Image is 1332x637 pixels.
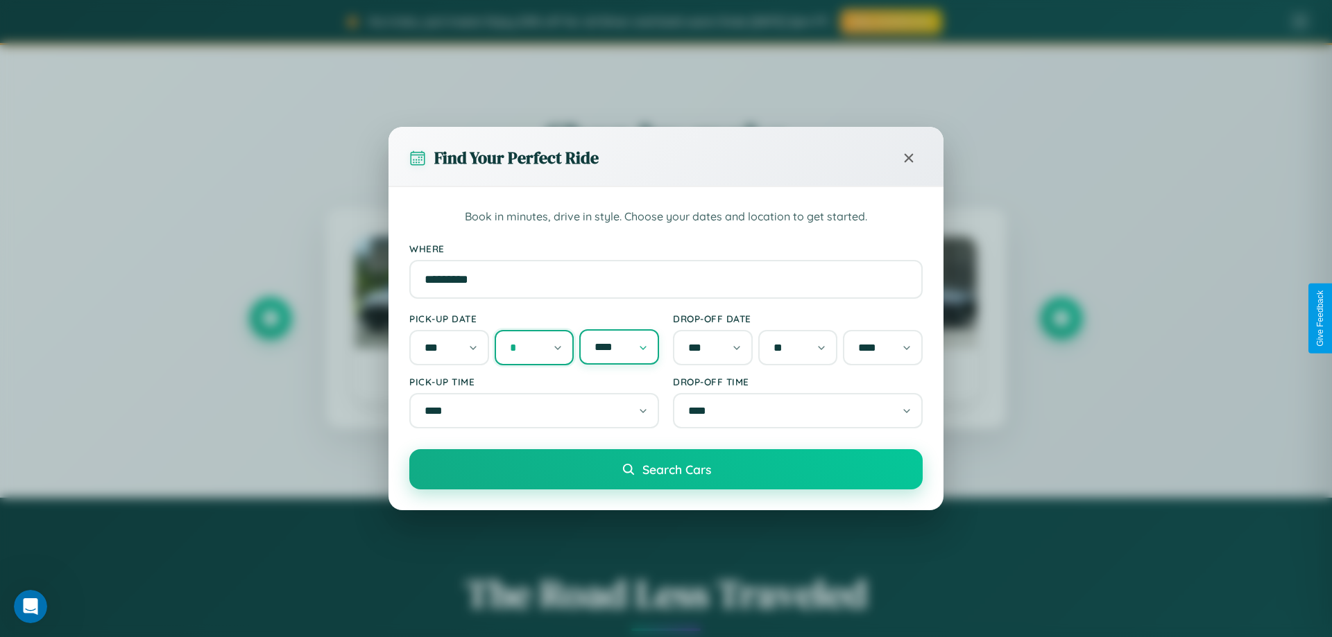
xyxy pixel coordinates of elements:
button: Search Cars [409,449,923,489]
label: Drop-off Date [673,313,923,324]
span: Search Cars [642,462,711,477]
p: Book in minutes, drive in style. Choose your dates and location to get started. [409,208,923,226]
label: Drop-off Time [673,376,923,387]
label: Pick-up Date [409,313,659,324]
label: Where [409,243,923,254]
label: Pick-up Time [409,376,659,387]
h3: Find Your Perfect Ride [434,146,599,169]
